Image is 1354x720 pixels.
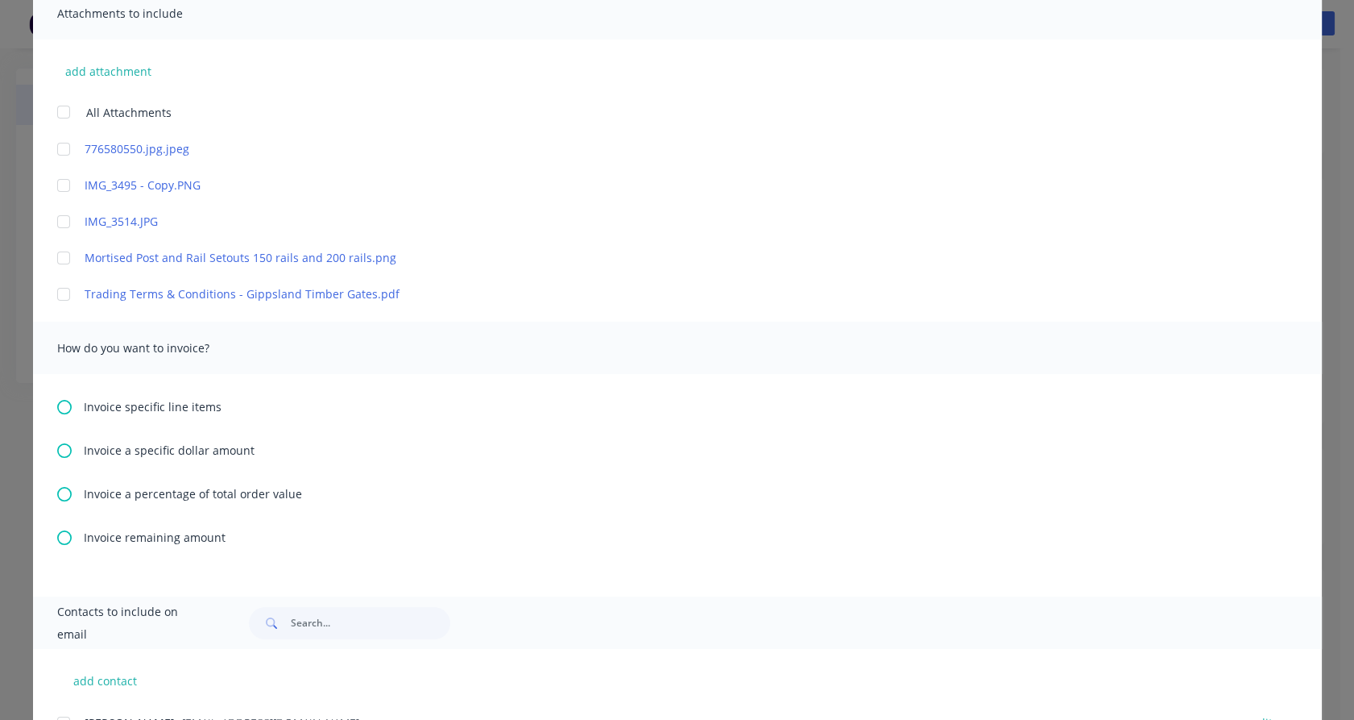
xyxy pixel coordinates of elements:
[84,485,302,502] span: Invoice a percentage of total order value
[57,601,209,646] span: Contacts to include on email
[57,2,234,25] span: Attachments to include
[85,285,1223,302] a: Trading Terms & Conditions - Gippsland Timber Gates.pdf
[86,104,172,121] span: All Attachments
[85,249,1223,266] a: Mortised Post and Rail Setouts 150 rails and 200 rails.png
[57,59,159,83] button: add attachment
[57,337,234,360] span: How do you want to invoice?
[85,213,1223,230] a: IMG_3514.JPG
[85,177,1223,194] a: IMG_3495 - Copy.PNG
[85,140,1223,157] a: 776580550.jpg.jpeg
[291,607,450,639] input: Search...
[57,668,154,693] button: add contact
[84,442,255,459] span: Invoice a specific dollar amount
[84,398,222,415] span: Invoice specific line items
[84,529,226,546] span: Invoice remaining amount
